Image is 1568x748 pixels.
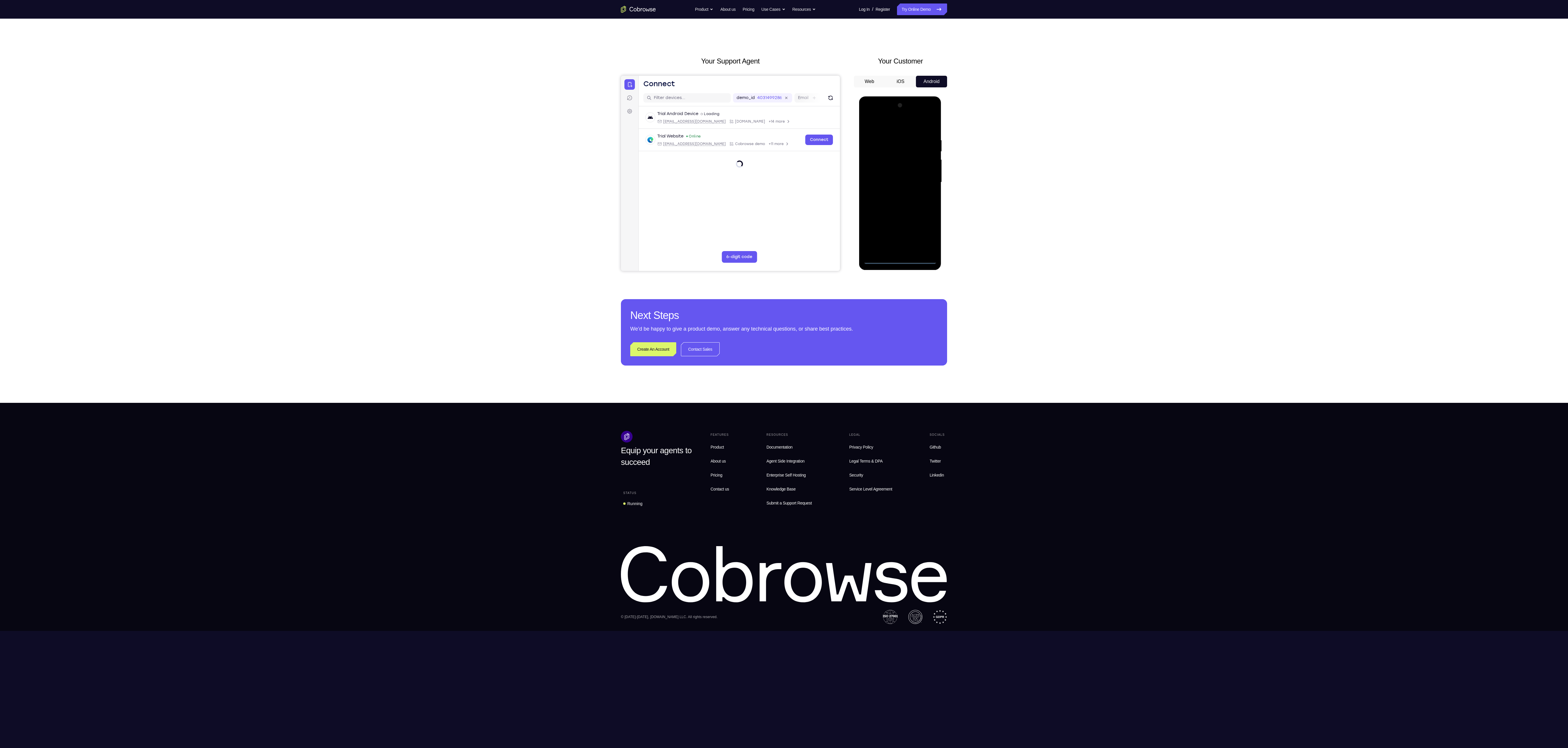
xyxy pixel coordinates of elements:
a: Knowledge Base [764,483,814,495]
a: Contact us [708,483,731,495]
div: Legal [847,431,895,439]
span: Twitter [930,459,941,463]
span: Legal Terms & DPA [849,459,883,463]
a: Product [708,441,731,453]
button: Web [854,76,885,87]
span: Submit a Support Request [767,500,812,507]
span: / [872,6,873,13]
div: Features [708,431,731,439]
img: ISO [883,610,898,624]
p: We’d be happy to give a product demo, answer any technical questions, or share best practices. [630,325,938,333]
span: Linkedin [930,473,944,477]
span: Knowledge Base [767,487,796,491]
h2: Your Support Agent [621,56,840,66]
a: Linkedin [927,469,947,481]
div: Running [627,501,642,507]
button: Android [916,76,947,87]
button: Product [695,3,714,15]
button: Resources [792,3,816,15]
button: Use Cases [761,3,785,15]
a: Contact Sales [681,342,720,356]
span: Documentation [767,445,793,449]
div: Status [621,489,639,497]
span: Contact us [711,487,729,491]
a: Twitter [927,455,947,467]
span: Privacy Policy [849,445,873,449]
a: Register [876,3,890,15]
div: © [DATE]-[DATE], [DOMAIN_NAME] LLC. All rights reserved. [621,614,718,620]
div: Resources [764,431,814,439]
span: About us [711,459,726,463]
a: Create An Account [630,342,676,356]
a: Documentation [764,441,814,453]
a: Enterprise Self Hosting [764,469,814,481]
a: Legal Terms & DPA [847,455,895,467]
a: Security [847,469,895,481]
a: Agent Side Integration [764,455,814,467]
a: Pricing [708,469,731,481]
span: Security [849,473,863,477]
span: Service Level Agreement [849,486,892,493]
a: Log In [859,3,870,15]
span: Equip your agents to succeed [621,446,692,467]
span: Product [711,445,724,449]
h2: Your Customer [854,56,947,66]
div: Socials [927,431,947,439]
span: Agent Side Integration [767,458,812,465]
span: Github [930,445,941,449]
a: Github [927,441,947,453]
a: Submit a Support Request [764,497,814,509]
a: Running [621,498,645,509]
a: About us [720,3,735,15]
span: Enterprise Self Hosting [767,472,812,479]
h2: Next Steps [630,308,938,322]
span: Pricing [711,473,722,477]
a: Go to the home page [621,6,656,13]
a: Try Online Demo [897,3,947,15]
a: Pricing [743,3,754,15]
iframe: Agent [621,76,840,271]
img: AICPA SOC [908,610,922,624]
a: Service Level Agreement [847,483,895,495]
img: GDPR [933,610,947,624]
button: iOS [885,76,916,87]
a: About us [708,455,731,467]
a: Privacy Policy [847,441,895,453]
